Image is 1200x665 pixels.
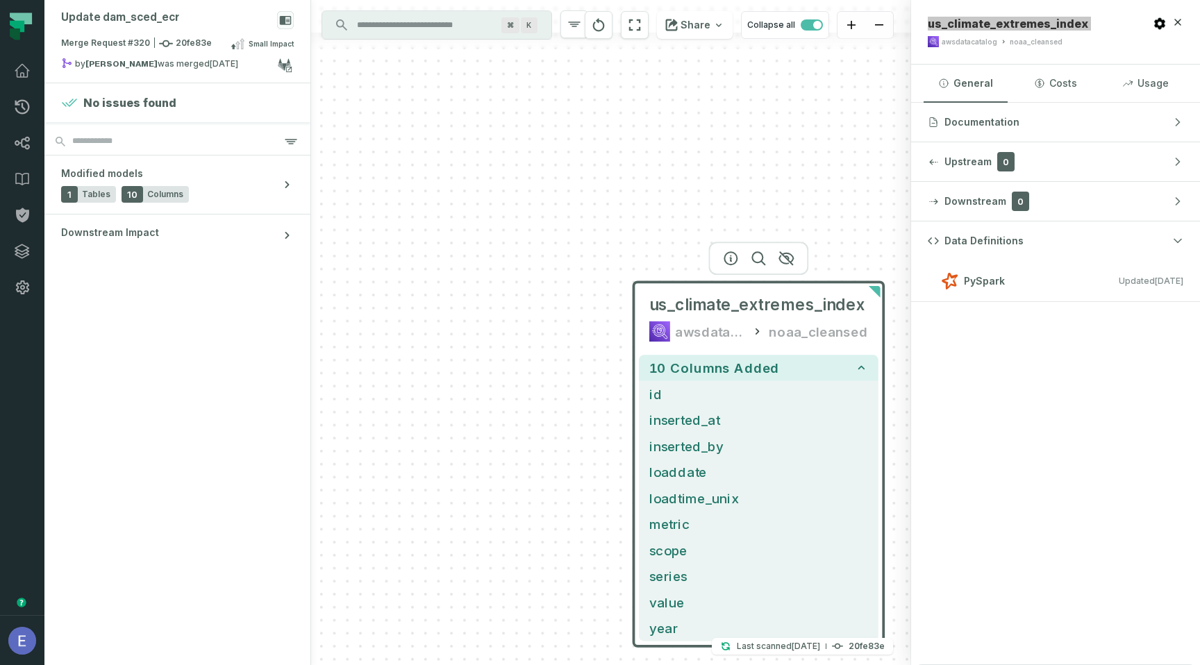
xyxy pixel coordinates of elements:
[276,56,294,74] a: View on gitlab
[61,11,179,24] div: Update dam_sced_ecr
[944,115,1019,129] span: Documentation
[1103,65,1187,102] button: Usage
[928,17,1088,31] span: us_climate_extremes_index
[944,194,1006,208] span: Downstream
[639,459,878,485] button: loaddate
[649,410,868,430] span: inserted_at
[741,11,829,39] button: Collapse all
[657,11,733,39] button: Share
[964,274,1005,288] span: PySpark
[61,58,277,74] div: by was merged
[737,639,820,653] p: Last scanned
[849,642,885,650] h4: 20fe83e
[649,488,868,507] span: loadtime_unix
[865,12,893,39] button: zoom out
[649,384,868,403] span: id
[501,17,519,33] span: Press ⌘ + K to focus the search bar
[1155,276,1183,286] relative-time: Sep 12, 2025, 8:30 PM GMT+3
[61,37,212,51] span: Merge Request #320 20fe83e
[639,615,878,641] button: year
[639,511,878,537] button: metric
[649,514,868,534] span: metric
[1010,37,1062,47] div: noaa_cleansed
[649,592,868,612] span: value
[649,540,868,559] span: scope
[1012,192,1029,211] span: 0
[639,537,878,563] button: scope
[147,189,183,200] span: Columns
[712,638,893,655] button: Last scanned[DATE] 11:59:58 PM20fe83e
[649,462,868,482] span: loaddate
[837,12,865,39] button: zoom in
[44,155,310,214] button: Modified models1Tables10Columns
[649,436,868,455] span: inserted_by
[792,641,820,651] relative-time: Sep 12, 2025, 11:59 PM GMT+3
[649,618,868,638] span: year
[649,295,865,316] span: us_climate_extremes_index
[83,94,176,111] h4: No issues found
[639,485,878,511] button: loadtime_unix
[61,226,159,239] span: Downstream Impact
[649,360,779,376] span: 10 columns added
[769,321,867,342] div: noaa_cleansed
[122,186,143,203] span: 10
[924,65,1008,102] button: General
[85,60,158,68] strong: collin marsden (c_marsden)
[639,433,878,459] button: inserted_by
[639,381,878,407] button: id
[649,566,868,586] span: series
[15,596,28,609] div: Tooltip anchor
[61,186,78,203] span: 1
[911,142,1200,181] button: Upstream0
[928,271,1183,290] button: PySparkUpdated[DATE] 8:30:05 PM
[1013,65,1097,102] button: Costs
[639,589,878,614] button: value
[911,103,1200,142] button: Documentation
[44,214,310,256] button: Downstream Impact
[1119,276,1183,286] span: Updated
[8,627,36,655] img: avatar of Elisheva Lapid
[210,58,238,69] relative-time: Sep 13, 2025, 12:09 AM GMT+3
[249,38,294,49] span: Small Impact
[675,321,746,342] div: awsdatacatalog
[911,221,1200,260] button: Data Definitions
[639,407,878,432] button: inserted_at
[944,155,992,169] span: Upstream
[942,37,997,47] div: awsdatacatalog
[911,182,1200,221] button: Downstream0
[521,17,537,33] span: Press ⌘ + K to focus the search bar
[82,189,110,200] span: Tables
[61,167,143,180] span: Modified models
[944,234,1024,248] span: Data Definitions
[997,152,1015,171] span: 0
[639,563,878,589] button: series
